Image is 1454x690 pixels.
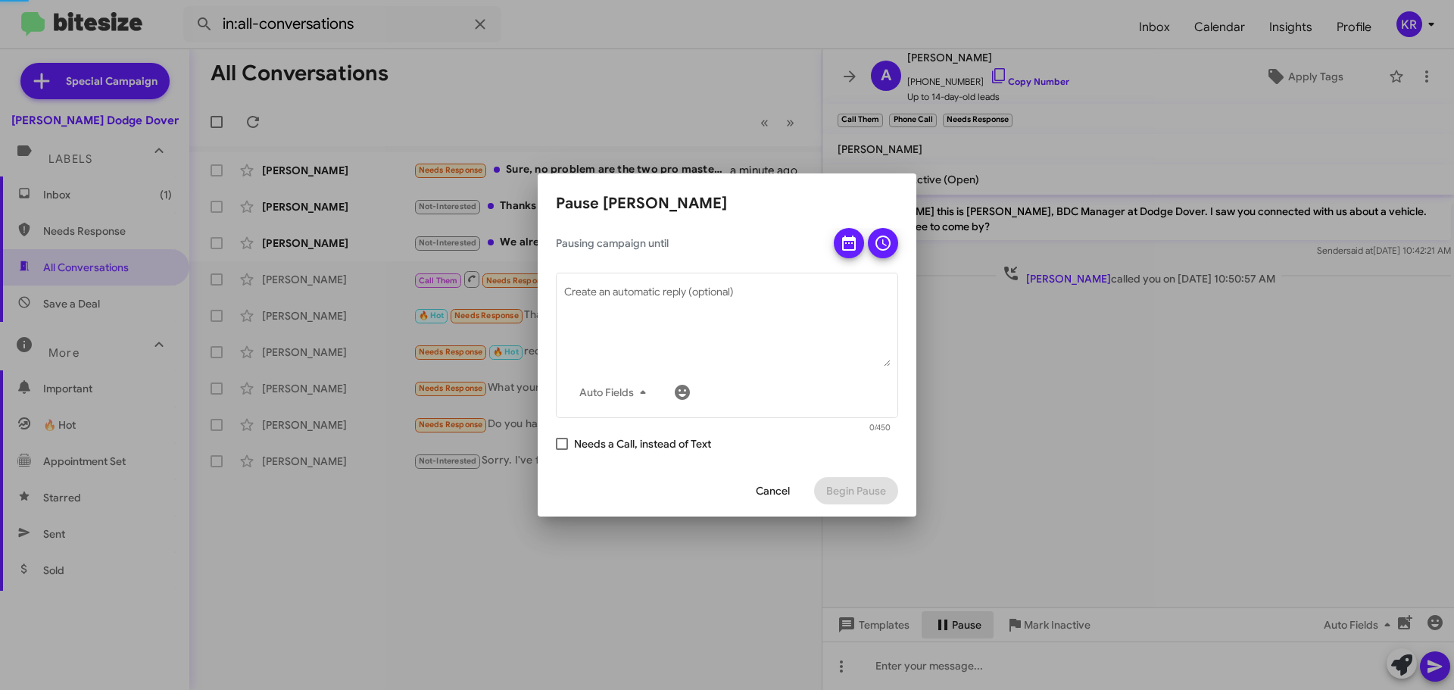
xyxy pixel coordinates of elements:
button: Begin Pause [814,477,898,504]
button: Auto Fields [567,379,664,406]
span: Auto Fields [579,379,652,406]
mat-hint: 0/450 [869,423,891,432]
h2: Pause [PERSON_NAME] [556,192,898,216]
button: Cancel [744,477,802,504]
span: Cancel [756,477,790,504]
span: Begin Pause [826,477,886,504]
span: Pausing campaign until [556,236,821,251]
span: Needs a Call, instead of Text [574,435,711,453]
